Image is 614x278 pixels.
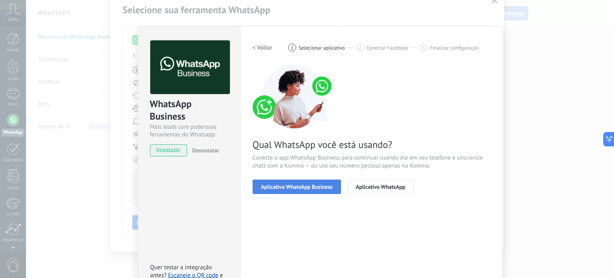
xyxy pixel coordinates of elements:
div: v 4.0.25 [22,13,39,19]
h2: < Voltar [253,44,273,52]
img: tab_domain_overview_orange.svg [33,46,40,53]
span: Aplicativo WhatsApp Business [261,184,333,190]
span: Desinstalar [192,147,219,154]
span: Conectar Facebook [367,45,409,51]
span: Conecte o app WhatsApp Business para continuar usando ele em seu telefone e sincronize chats com ... [253,154,490,170]
button: < Voltar [253,40,273,55]
img: tab_keywords_by_traffic_grey.svg [84,46,91,53]
button: Aplicativo WhatsApp Business [253,180,341,194]
div: WhatsApp Business [150,98,229,123]
img: website_grey.svg [13,21,19,27]
button: Aplicativo WhatsApp [347,180,414,194]
span: 2 [359,44,361,51]
div: Domínio [42,47,61,52]
span: Qual WhatsApp você está usando? [253,138,490,151]
span: Aplicativo WhatsApp [356,184,405,190]
span: Selecionar aplicativo [299,45,345,51]
button: Desinstalar [189,144,219,156]
span: 3 [422,44,425,51]
div: [PERSON_NAME]: [DOMAIN_NAME] [21,21,114,27]
div: Palavras-chave [93,47,128,52]
div: Mais leads com poderosas ferramentas do Whatsapp [150,123,229,138]
img: logo_orange.svg [13,13,19,19]
img: connect number [253,64,337,128]
span: Finalizar configuração [430,45,478,51]
span: 1 [291,44,294,51]
span: instalado [150,144,187,156]
img: logo_main.png [150,40,230,94]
